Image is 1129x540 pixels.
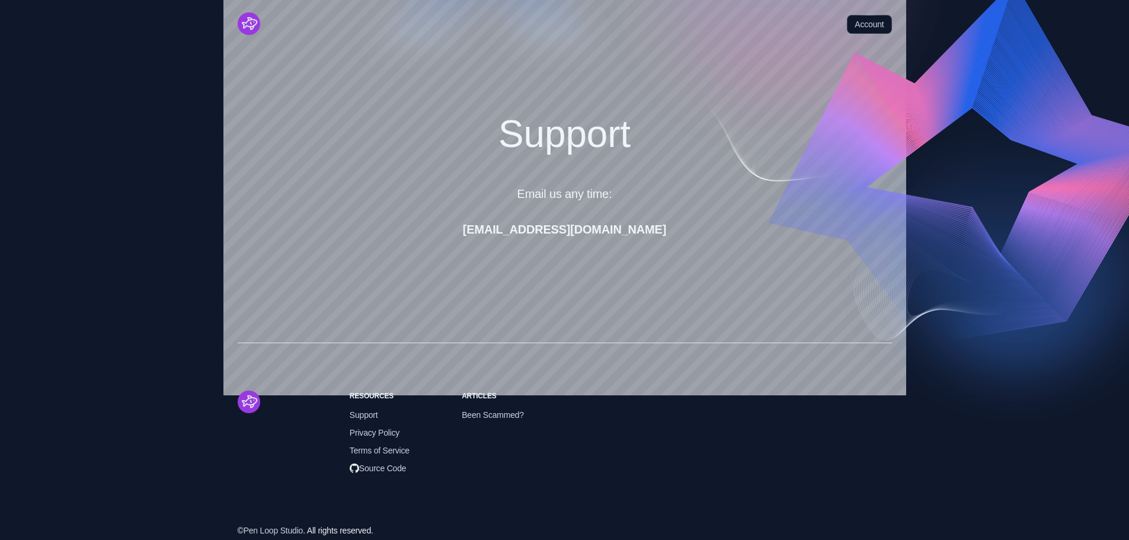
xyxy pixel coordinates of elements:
[847,15,891,34] a: Account
[350,426,399,439] span: Privacy Policy
[238,524,373,537] div: © . All rights reserved.
[337,185,792,238] p: Email us any time:
[462,391,555,401] h6: Articles
[238,115,892,162] h1: Support
[238,391,331,413] a: Cruip
[463,223,666,236] b: [EMAIL_ADDRESS][DOMAIN_NAME]
[350,465,407,475] a: Open SourceSource Code
[350,464,359,473] img: Open Source
[238,12,260,35] a: Cruip
[462,410,524,420] a: Been Scammed?
[350,410,378,420] a: Support
[462,408,524,421] span: Been Scammed?
[350,444,410,457] span: Terms of Service
[350,428,399,437] a: Privacy Policy
[350,408,378,421] span: Support
[244,524,303,537] span: Pen Loop Studio
[350,462,407,475] span: Source Code
[244,526,303,535] a: Pen Loop Studio
[238,12,260,35] img: Stellar
[238,391,260,413] img: Stellar
[350,446,410,455] a: Terms of Service
[350,391,443,401] h6: Resources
